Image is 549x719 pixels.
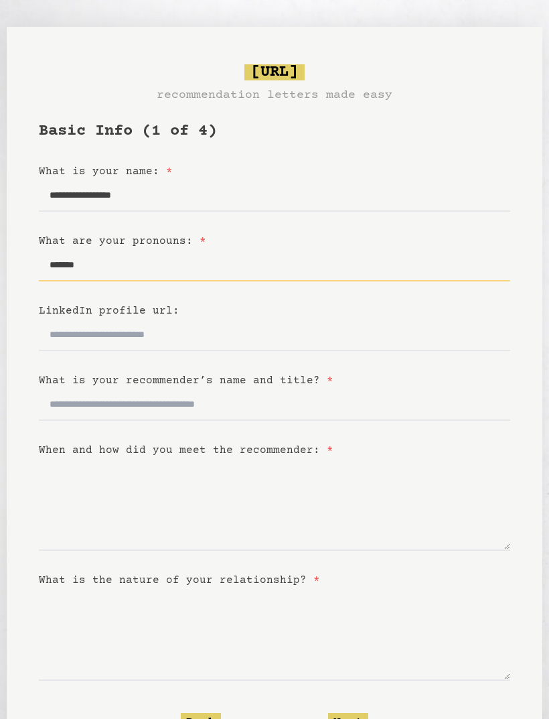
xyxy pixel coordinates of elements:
[39,305,179,317] label: LinkedIn profile url:
[244,64,305,80] span: [URL]
[39,444,333,456] label: When and how did you meet the recommender:
[39,235,206,247] label: What are your pronouns:
[39,375,333,387] label: What is your recommender’s name and title?
[39,121,510,142] h1: Basic Info (1 of 4)
[39,574,320,586] label: What is the nature of your relationship?
[39,166,173,178] label: What is your name:
[157,86,392,105] h3: recommendation letters made easy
